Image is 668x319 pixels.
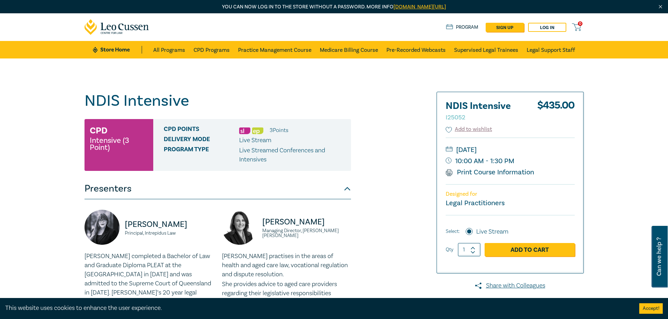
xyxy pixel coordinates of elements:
p: [PERSON_NAME] practises in the areas of health and aged care law, vocational regulation and dispu... [222,252,351,279]
a: Print Course Information [446,168,534,177]
input: 1 [458,243,480,256]
div: This website uses cookies to enhance the user experience. [5,304,629,313]
span: CPD Points [164,126,239,135]
span: Can we help ? [656,230,662,283]
img: https://s3.ap-southeast-2.amazonaws.com/leo-cussen-store-production-content/Contacts/Gemma%20McGr... [222,210,257,245]
h1: NDIS Intensive [85,92,351,110]
a: Add to Cart [485,243,575,256]
span: Delivery Mode [164,136,239,145]
small: [DATE] [446,144,575,155]
a: Store Home [93,46,142,54]
p: You can now log in to the store without a password. More info [85,3,584,11]
p: Live Streamed Conferences and Intensives [239,146,346,164]
div: $ 435.00 [537,101,575,125]
small: I25052 [446,113,465,122]
small: 10:00 AM - 1:30 PM [446,155,575,167]
li: 3 Point s [270,126,288,135]
button: Presenters [85,178,351,199]
img: Substantive Law [239,127,250,134]
button: Add to wishlist [446,125,492,133]
span: Live Stream [239,136,271,144]
h3: CPD [90,124,107,137]
small: Intensive (3 Point) [90,137,148,151]
a: Practice Management Course [238,41,311,58]
p: [PERSON_NAME] completed a Bachelor of Law and Graduate Diploma PLEAT at the [GEOGRAPHIC_DATA] in ... [85,252,214,306]
span: Select: [446,228,460,235]
a: Program [446,23,479,31]
span: Program type [164,146,239,164]
a: Log in [528,23,566,32]
small: Legal Practitioners [446,199,505,208]
p: [PERSON_NAME] [262,216,351,228]
span: 0 [578,21,582,26]
small: Principal, Intrepidus Law [125,231,214,236]
p: She provides advice to aged care providers regarding their legislative responsibilities [222,280,351,298]
h2: NDIS Intensive [446,101,523,122]
small: Managing Director, [PERSON_NAME] [PERSON_NAME] [262,228,351,238]
p: [PERSON_NAME] [125,219,214,230]
img: https://s3.ap-southeast-2.amazonaws.com/leo-cussen-store-production-content/Contacts/Belinda%20Ko... [85,210,120,245]
a: Share with Colleagues [437,281,584,290]
p: Designed for [446,191,575,197]
label: Live Stream [476,227,508,236]
img: Close [657,4,663,10]
a: [DOMAIN_NAME][URL] [393,4,446,10]
a: All Programs [153,41,185,58]
a: Legal Support Staff [527,41,575,58]
a: Medicare Billing Course [320,41,378,58]
a: Supervised Legal Trainees [454,41,518,58]
a: Pre-Recorded Webcasts [386,41,446,58]
a: sign up [486,23,524,32]
a: CPD Programs [194,41,230,58]
img: Ethics & Professional Responsibility [252,127,263,134]
button: Accept cookies [639,303,663,314]
label: Qty [446,246,453,254]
